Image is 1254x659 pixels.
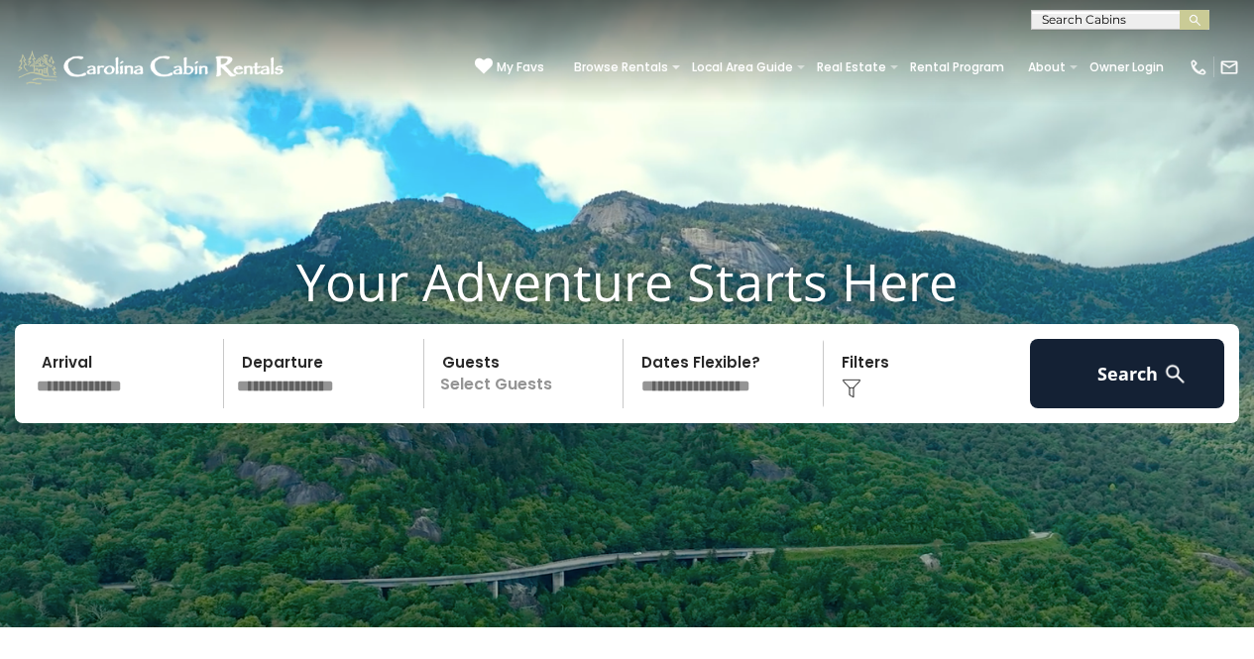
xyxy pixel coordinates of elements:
button: Search [1030,339,1224,408]
a: Rental Program [900,54,1014,81]
a: Local Area Guide [682,54,803,81]
a: About [1018,54,1076,81]
a: Browse Rentals [564,54,678,81]
img: phone-regular-white.png [1189,57,1208,77]
a: Owner Login [1080,54,1174,81]
img: filter--v1.png [842,379,861,398]
h1: Your Adventure Starts Here [15,251,1239,312]
img: mail-regular-white.png [1219,57,1239,77]
img: White-1-1-2.png [15,48,289,87]
p: Select Guests [430,339,624,408]
span: My Favs [497,58,544,76]
a: Real Estate [807,54,896,81]
a: My Favs [475,57,544,77]
img: search-regular-white.png [1163,362,1188,386]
